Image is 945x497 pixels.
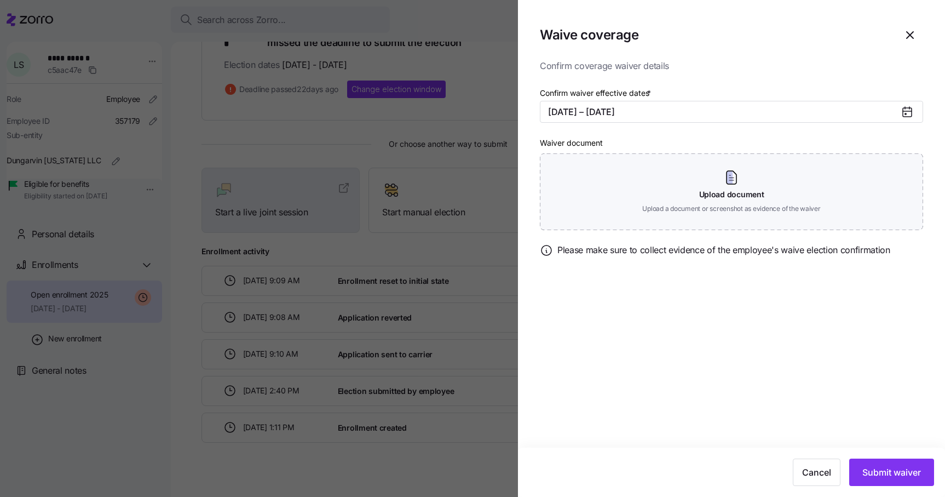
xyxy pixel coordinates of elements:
span: Cancel [802,466,831,479]
label: Waiver document [540,137,603,149]
h1: Waive coverage [540,26,888,43]
button: [DATE] – [DATE] [540,101,923,123]
button: Submit waiver [849,459,934,486]
span: Confirm coverage waiver details [540,59,923,73]
span: Submit waiver [862,466,921,479]
label: Confirm waiver effective dates [540,87,653,99]
button: Cancel [793,459,840,486]
span: Please make sure to collect evidence of the employee's waive election confirmation [557,243,890,257]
